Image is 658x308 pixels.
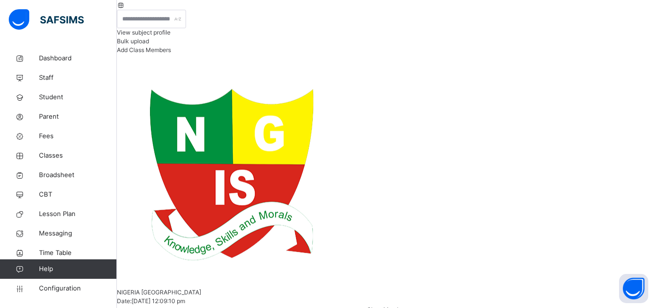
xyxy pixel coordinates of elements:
span: View subject profile [117,29,170,36]
span: [DATE] 12:09:10 pm [132,297,185,305]
span: Date: [117,297,132,305]
span: Bulk upload [117,37,149,45]
img: ngis.png [117,54,351,288]
span: Parent [39,112,117,122]
span: Help [39,264,116,274]
span: Lesson Plan [39,209,117,219]
span: Dashboard [39,54,117,63]
span: Add Class Members [117,46,171,54]
span: CBT [39,190,117,199]
span: Messaging [39,229,117,238]
span: Fees [39,131,117,141]
span: Classes [39,151,117,161]
img: safsims [9,9,84,30]
button: Open asap [619,274,648,303]
span: Student [39,92,117,102]
span: Staff [39,73,117,83]
span: Configuration [39,284,116,293]
span: Time Table [39,248,117,258]
span: Broadsheet [39,170,117,180]
span: NIGERIA [GEOGRAPHIC_DATA] [117,289,201,296]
